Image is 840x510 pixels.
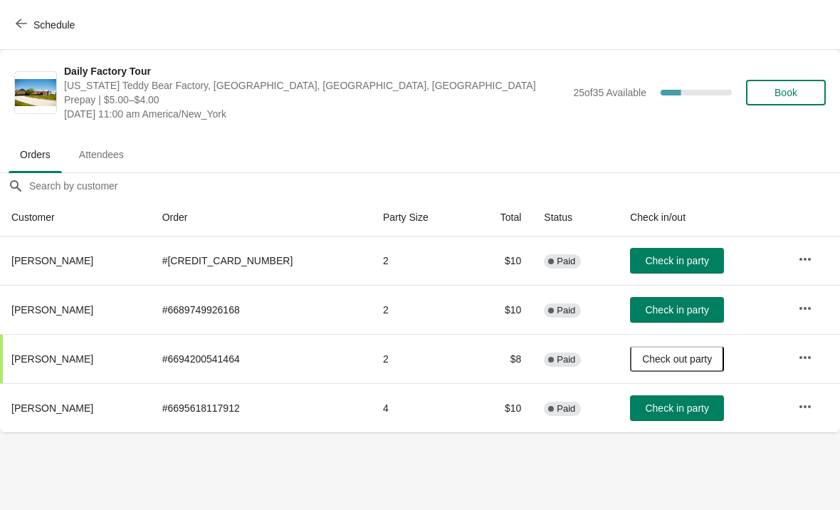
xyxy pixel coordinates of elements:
[630,248,724,274] button: Check in party
[372,334,470,383] td: 2
[15,79,56,107] img: Daily Factory Tour
[64,93,566,107] span: Prepay | $5.00–$4.00
[151,199,372,236] th: Order
[11,402,93,414] span: [PERSON_NAME]
[64,78,566,93] span: [US_STATE] Teddy Bear Factory, [GEOGRAPHIC_DATA], [GEOGRAPHIC_DATA], [GEOGRAPHIC_DATA]
[645,255,708,266] span: Check in party
[630,346,724,372] button: Check out party
[470,285,533,334] td: $10
[372,383,470,432] td: 4
[557,256,575,267] span: Paid
[557,354,575,365] span: Paid
[775,87,797,98] span: Book
[7,12,86,38] button: Schedule
[28,173,840,199] input: Search by customer
[573,87,646,98] span: 25 of 35 Available
[470,199,533,236] th: Total
[645,402,708,414] span: Check in party
[151,236,372,285] td: # [CREDIT_CARD_NUMBER]
[642,353,712,365] span: Check out party
[630,395,724,421] button: Check in party
[630,297,724,323] button: Check in party
[645,304,708,316] span: Check in party
[470,383,533,432] td: $10
[68,142,135,167] span: Attendees
[746,80,826,105] button: Book
[470,334,533,383] td: $8
[151,383,372,432] td: # 6695618117912
[9,142,62,167] span: Orders
[372,236,470,285] td: 2
[372,199,470,236] th: Party Size
[532,199,619,236] th: Status
[11,353,93,365] span: [PERSON_NAME]
[33,19,75,31] span: Schedule
[11,304,93,316] span: [PERSON_NAME]
[372,285,470,334] td: 2
[151,285,372,334] td: # 6689749926168
[151,334,372,383] td: # 6694200541464
[64,64,566,78] span: Daily Factory Tour
[64,107,566,121] span: [DATE] 11:00 am America/New_York
[11,255,93,266] span: [PERSON_NAME]
[619,199,787,236] th: Check in/out
[470,236,533,285] td: $10
[557,403,575,415] span: Paid
[557,305,575,316] span: Paid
